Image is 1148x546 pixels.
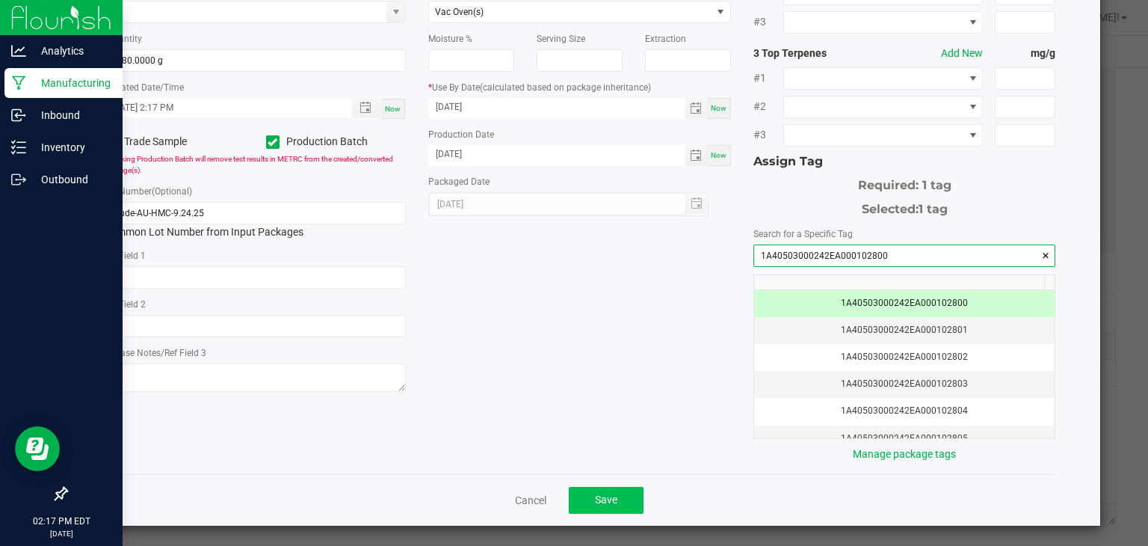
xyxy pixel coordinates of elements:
span: Toggle calendar [685,98,707,119]
span: #1 [753,70,783,86]
label: Quantity [108,32,142,46]
div: 1A40503000242EA000102801 [763,323,1046,337]
span: (calculated based on package inheritance) [480,82,651,93]
div: 1A40503000242EA000102805 [763,432,1046,446]
span: Toggle popup [352,99,381,117]
label: Trade Sample [104,134,244,150]
span: 1 tag [919,202,948,216]
inline-svg: Analytics [11,43,26,58]
span: Checking Production Batch will remove test results in METRC from the created/converted package(s). [104,155,393,174]
label: Moisture % [428,32,472,46]
span: (Optional) [152,186,192,197]
p: Analytics [26,42,116,60]
button: Save [569,487,644,514]
span: NO DATA FOUND [783,11,983,34]
span: Now [711,151,726,159]
p: Outbound [26,171,116,188]
label: Production Date [428,128,494,141]
p: [DATE] [7,528,116,539]
span: Save [595,494,617,506]
p: Inventory [26,138,116,156]
strong: mg/g [995,46,1055,61]
label: Packaged Date [428,175,490,188]
label: Ref Field 2 [104,298,146,311]
inline-svg: Manufacturing [11,76,26,91]
input: Created Datetime [105,99,337,117]
span: NO DATA FOUND [783,124,983,147]
inline-svg: Inventory [11,140,26,155]
inline-svg: Inbound [11,108,26,123]
span: Vac Oven(s) [435,7,484,17]
label: Extraction [645,32,686,46]
span: Now [711,104,726,112]
label: Created Date/Time [108,81,184,94]
span: Toggle calendar [685,145,707,166]
div: 1A40503000242EA000102802 [763,350,1046,364]
a: Manage package tags [853,448,956,460]
iframe: Resource center [15,426,60,471]
strong: 3 Top Terpenes [753,46,874,61]
input: Date [428,145,685,164]
label: Lot Number [104,185,192,198]
div: Selected: [753,194,1056,218]
div: Required: 1 tag [753,171,1056,194]
p: Manufacturing [26,74,116,92]
inline-svg: Outbound [11,172,26,187]
span: #3 [753,14,783,30]
a: Cancel [515,493,546,508]
span: NO DATA FOUND [783,96,983,118]
div: 1A40503000242EA000102804 [763,404,1046,418]
label: Ref Field 1 [104,249,146,263]
p: Inbound [26,106,116,124]
span: clear [1041,248,1050,263]
span: NO DATA FOUND [783,67,983,90]
label: Serving Size [537,32,585,46]
div: Common Lot Number from Input Packages [104,202,407,240]
p: 02:17 PM EDT [7,515,116,528]
span: #2 [753,99,783,114]
span: #3 [753,127,783,143]
label: Release Notes/Ref Field 3 [104,346,206,360]
input: Date [428,98,685,117]
span: Now [385,105,401,113]
div: Assign Tag [753,153,1056,171]
div: 1A40503000242EA000102800 [763,296,1046,310]
label: Search for a Specific Tag [753,227,853,241]
div: 1A40503000242EA000102803 [763,377,1046,391]
label: Use By Date [428,81,651,94]
button: Add New [941,46,983,61]
label: Production Batch [266,134,406,150]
